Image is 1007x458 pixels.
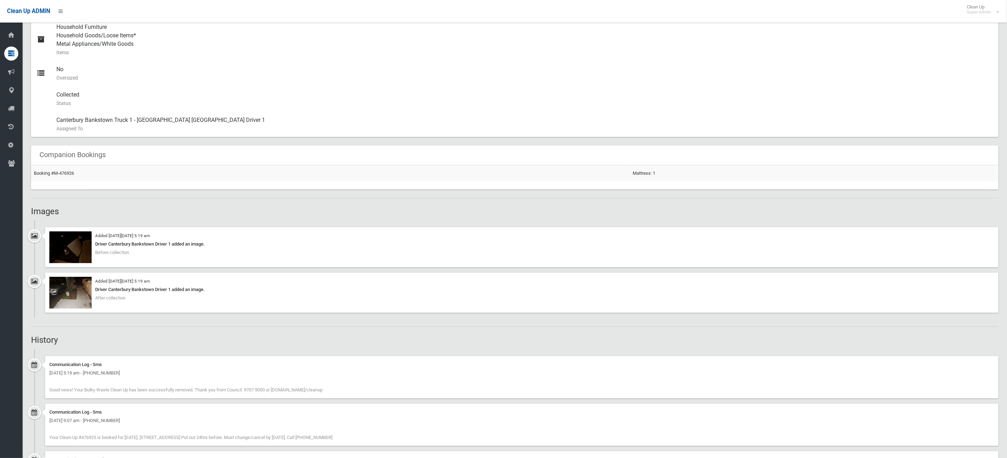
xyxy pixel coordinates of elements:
[95,233,150,238] small: Added [DATE][DATE] 5:19 am
[56,124,993,133] small: Assigned To
[56,112,993,137] div: Canterbury Bankstown Truck 1 - [GEOGRAPHIC_DATA] [GEOGRAPHIC_DATA] Driver 1
[49,435,332,440] span: Your Clean-Up #476925 is booked for [DATE]. [STREET_ADDRESS] Put out 24hrs before. Must change/ca...
[56,19,993,61] div: Household Furniture Household Goods/Loose Items* Metal Appliances/White Goods
[56,74,993,82] small: Oversized
[95,295,125,301] span: After collection
[49,231,92,263] img: 2025-08-2905.18.45264582989166915735.jpg
[31,148,114,162] header: Companion Bookings
[49,369,994,377] div: [DATE] 5:19 am - [PHONE_NUMBER]
[49,285,994,294] div: Driver Canterbury Bankstown Driver 1 added an image.
[56,61,993,86] div: No
[56,48,993,57] small: Items
[49,408,994,416] div: Communication Log - Sms
[7,8,50,14] span: Clean Up ADMIN
[31,207,999,216] h2: Images
[49,416,994,425] div: [DATE] 9:07 am - [PHONE_NUMBER]
[95,250,129,255] span: Before collection
[630,165,999,181] td: Mattress: 1
[31,335,999,345] h2: History
[56,99,993,107] small: Status
[967,10,991,15] small: Super Admin
[49,277,92,309] img: 2025-08-2905.19.176398426304823047684.jpg
[963,4,998,15] span: Clean Up
[95,279,150,284] small: Added [DATE][DATE] 5:19 am
[56,86,993,112] div: Collected
[49,240,994,248] div: Driver Canterbury Bankstown Driver 1 added an image.
[49,387,323,392] span: Good news! Your Bulky Waste Clean Up has been successfully removed. Thank you from Council. 9707 ...
[49,360,994,369] div: Communication Log - Sms
[34,171,74,176] a: Booking #M-476926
